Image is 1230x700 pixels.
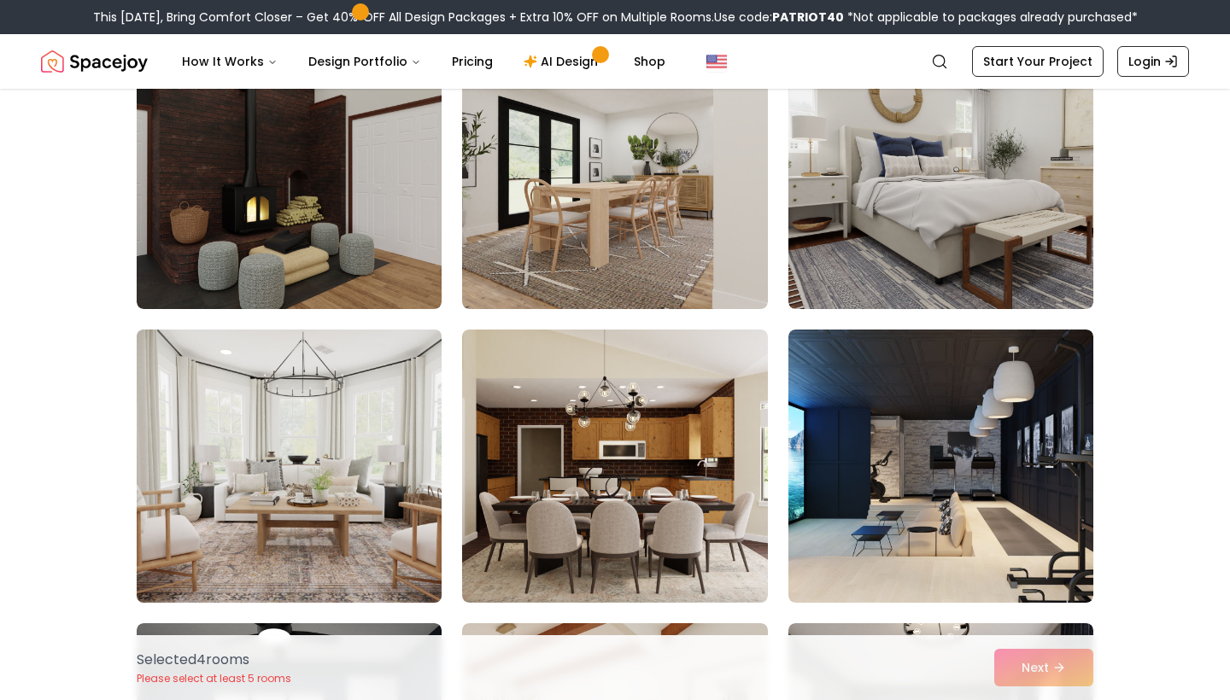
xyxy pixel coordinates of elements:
[137,36,442,309] img: Room room-43
[438,44,507,79] a: Pricing
[41,44,148,79] img: Spacejoy Logo
[620,44,679,79] a: Shop
[137,672,291,685] p: Please select at least 5 rooms
[972,46,1104,77] a: Start Your Project
[41,44,148,79] a: Spacejoy
[41,34,1189,89] nav: Global
[168,44,291,79] button: How It Works
[844,9,1138,26] span: *Not applicable to packages already purchased*
[295,44,435,79] button: Design Portfolio
[788,36,1093,309] img: Room room-45
[1117,46,1189,77] a: Login
[93,9,1138,26] div: This [DATE], Bring Comfort Closer – Get 40% OFF All Design Packages + Extra 10% OFF on Multiple R...
[510,44,617,79] a: AI Design
[137,650,291,670] p: Selected 4 room s
[772,9,844,26] b: PATRIOT40
[168,44,679,79] nav: Main
[462,330,767,603] img: Room room-47
[129,323,449,610] img: Room room-46
[462,36,767,309] img: Room room-44
[714,9,844,26] span: Use code:
[788,330,1093,603] img: Room room-48
[706,51,727,72] img: United States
